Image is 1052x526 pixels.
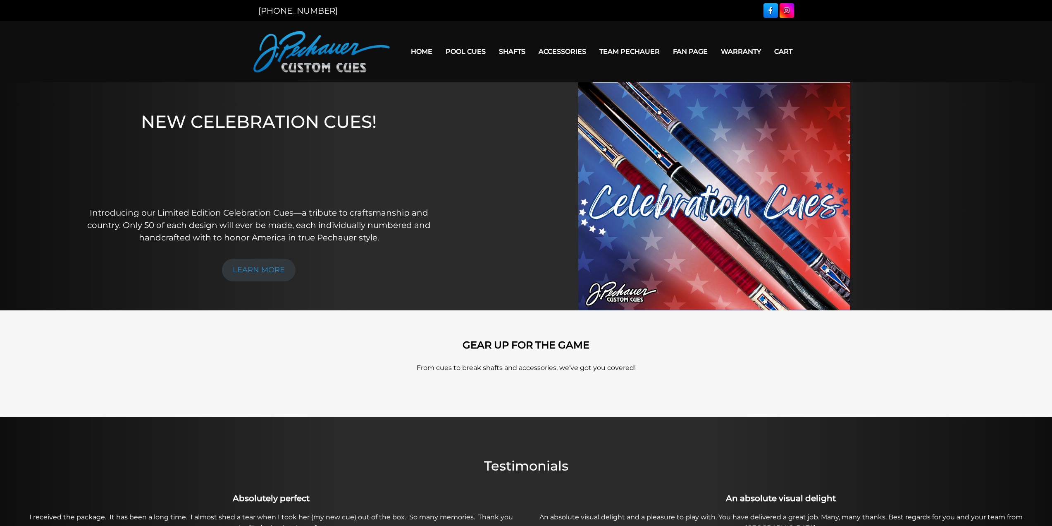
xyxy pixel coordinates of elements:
a: Pool Cues [439,41,492,62]
h3: An absolute visual delight [531,492,1031,504]
h1: NEW CELEBRATION CUES! [83,111,435,195]
strong: GEAR UP FOR THE GAME [463,339,589,351]
h3: Absolutely perfect [21,492,522,504]
a: Fan Page [666,41,714,62]
a: Team Pechauer [593,41,666,62]
a: LEARN MORE [222,259,296,281]
a: Shafts [492,41,532,62]
a: Cart [768,41,799,62]
a: Accessories [532,41,593,62]
a: Warranty [714,41,768,62]
a: [PHONE_NUMBER] [258,6,338,16]
p: From cues to break shafts and accessories, we’ve got you covered! [291,363,762,373]
p: Introducing our Limited Edition Celebration Cues—a tribute to craftsmanship and country. Only 50 ... [83,207,435,244]
a: Home [404,41,439,62]
img: Pechauer Custom Cues [253,31,390,72]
